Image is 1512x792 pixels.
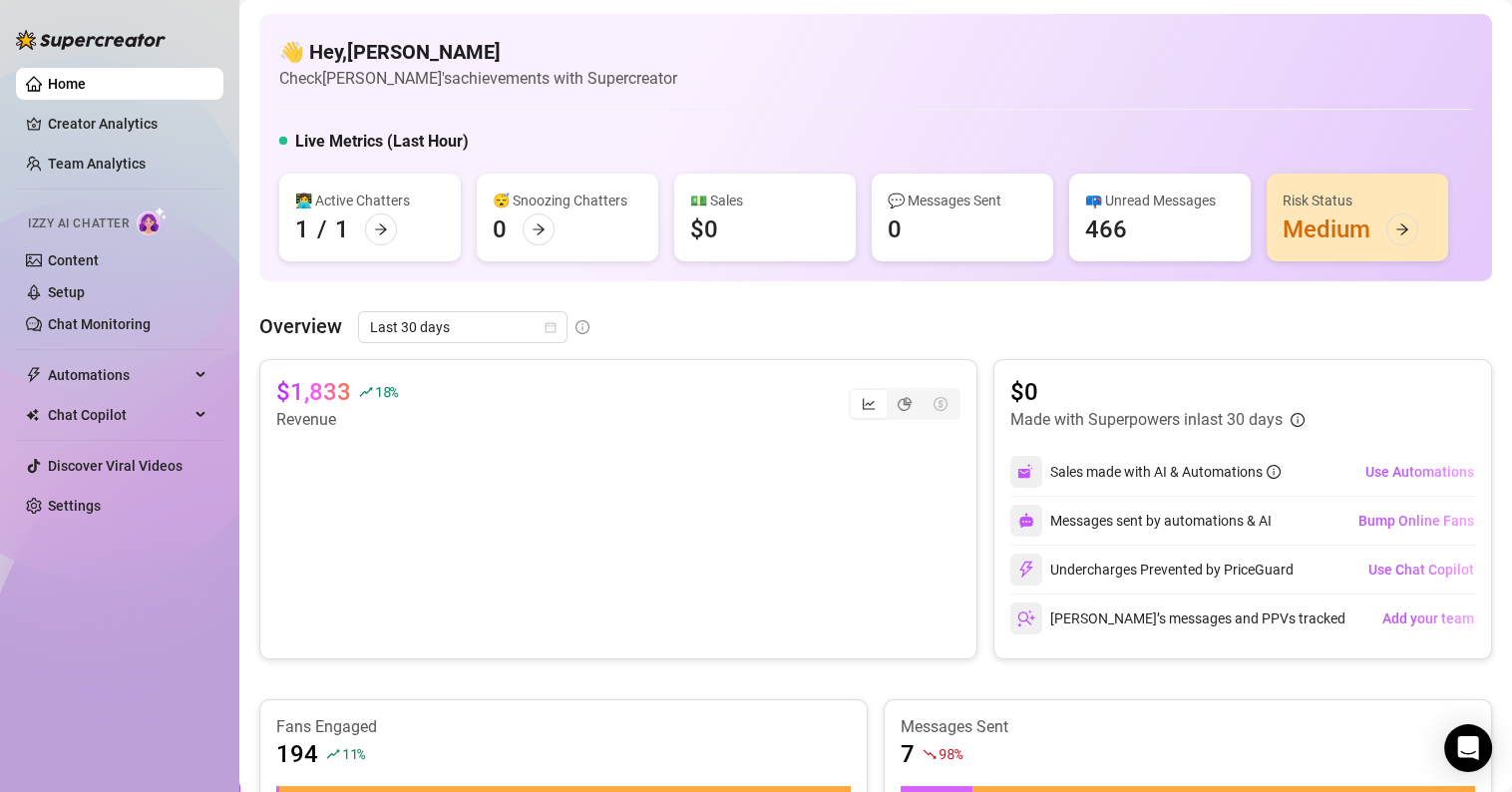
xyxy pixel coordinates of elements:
[375,382,398,401] span: 18 %
[1010,602,1345,634] div: [PERSON_NAME]’s messages and PPVs tracked
[279,66,677,91] article: Check [PERSON_NAME]'s achievements with Supercreator
[1365,464,1474,480] span: Use Automations
[545,321,557,333] span: calendar
[259,311,342,341] article: Overview
[901,738,915,770] article: 7
[1368,562,1474,578] span: Use Chat Copilot
[575,320,589,334] span: info-circle
[888,190,1037,211] div: 💬 Messages Sent
[690,190,840,211] div: 💵 Sales
[939,744,961,763] span: 98 %
[1283,190,1432,211] div: Risk Status
[1444,724,1492,772] div: Open Intercom Messenger
[16,30,166,50] img: logo-BBDzfeDw.svg
[48,156,146,172] a: Team Analytics
[1017,463,1035,481] img: svg%3e
[1358,513,1474,529] span: Bump Online Fans
[1085,190,1235,211] div: 📪 Unread Messages
[28,214,129,233] span: Izzy AI Chatter
[888,213,902,245] div: 0
[690,213,718,245] div: $0
[493,190,642,211] div: 😴 Snoozing Chatters
[326,747,340,761] span: rise
[26,367,42,383] span: thunderbolt
[493,213,507,245] div: 0
[1085,213,1127,245] div: 466
[26,408,39,422] img: Chat Copilot
[276,716,851,738] article: Fans Engaged
[48,498,101,514] a: Settings
[1267,465,1281,479] span: info-circle
[48,108,207,140] a: Creator Analytics
[934,397,947,411] span: dollar-circle
[1291,413,1305,427] span: info-circle
[1050,461,1281,483] div: Sales made with AI & Automations
[279,38,677,66] h4: 👋 Hey, [PERSON_NAME]
[532,222,546,236] span: arrow-right
[48,252,99,268] a: Content
[374,222,388,236] span: arrow-right
[335,213,349,245] div: 1
[1364,456,1475,488] button: Use Automations
[276,408,398,432] article: Revenue
[276,738,318,770] article: 194
[1010,554,1294,586] div: Undercharges Prevented by PriceGuard
[295,213,309,245] div: 1
[342,744,365,763] span: 11 %
[1018,513,1034,529] img: svg%3e
[1357,505,1475,537] button: Bump Online Fans
[898,397,912,411] span: pie-chart
[370,312,556,342] span: Last 30 days
[1010,376,1305,408] article: $0
[48,284,85,300] a: Setup
[901,716,1475,738] article: Messages Sent
[359,385,373,399] span: rise
[48,359,189,391] span: Automations
[1395,222,1409,236] span: arrow-right
[1367,554,1475,586] button: Use Chat Copilot
[48,316,151,332] a: Chat Monitoring
[276,376,351,408] article: $1,833
[48,458,183,474] a: Discover Viral Videos
[295,190,445,211] div: 👩‍💻 Active Chatters
[295,130,469,154] h5: Live Metrics (Last Hour)
[849,388,960,420] div: segmented control
[1017,561,1035,579] img: svg%3e
[1010,408,1283,432] article: Made with Superpowers in last 30 days
[923,747,937,761] span: fall
[48,399,189,431] span: Chat Copilot
[137,206,168,235] img: AI Chatter
[1382,610,1474,626] span: Add your team
[1381,602,1475,634] button: Add your team
[862,397,876,411] span: line-chart
[1010,505,1272,537] div: Messages sent by automations & AI
[48,76,86,92] a: Home
[1017,609,1035,627] img: svg%3e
